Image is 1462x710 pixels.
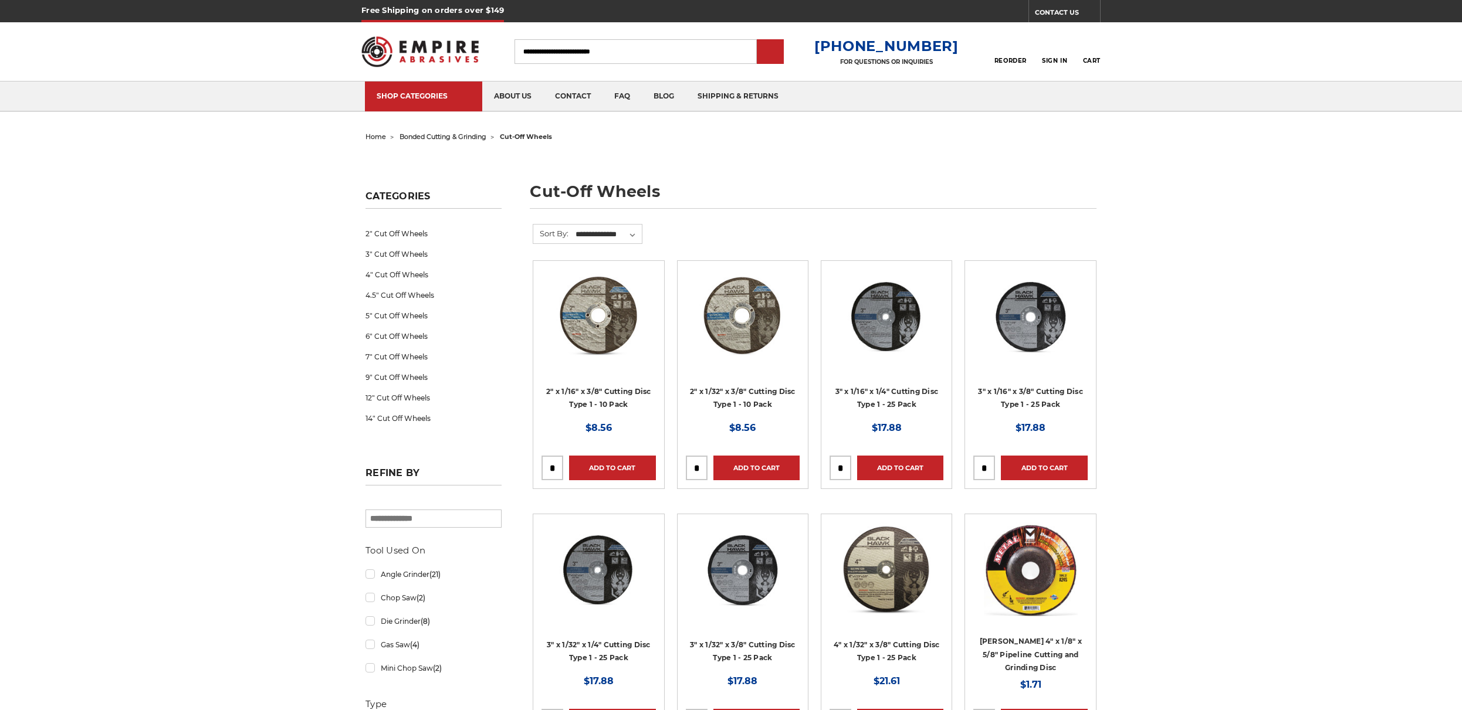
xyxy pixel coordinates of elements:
[759,40,782,64] input: Submit
[994,39,1027,64] a: Reorder
[984,522,1078,616] img: Mercer 4" x 1/8" x 5/8 Cutting and Light Grinding Wheel
[574,226,642,243] select: Sort By:
[994,57,1027,64] span: Reorder
[365,587,502,608] a: Chop Saw(2)
[417,593,425,602] span: (2)
[365,634,502,655] a: Gas Saw(4)
[857,456,943,480] a: Add to Cart
[727,675,757,687] span: $17.88
[365,285,502,305] a: 4.5" Cut Off Wheels
[365,191,502,209] h5: Categories
[834,640,940,663] a: 4" x 1/32" x 3/8" Cutting Disc Type 1 - 25 Pack
[377,91,471,100] div: SHOP CATEGORIES
[546,387,651,409] a: 2" x 1/16" x 3/8" Cutting Disc Type 1 - 10 Pack
[713,456,800,480] a: Add to Cart
[973,522,1087,636] a: Mercer 4" x 1/8" x 5/8 Cutting and Light Grinding Wheel
[1001,456,1087,480] a: Add to Cart
[696,269,790,363] img: 2" x 1/32" x 3/8" Cut Off Wheel
[729,422,756,433] span: $8.56
[365,408,502,429] a: 14" Cut Off Wheels
[814,38,959,55] a: [PHONE_NUMBER]
[365,223,502,244] a: 2" Cut Off Wheels
[410,640,419,649] span: (4)
[365,658,502,678] a: Mini Chop Saw(2)
[365,564,502,585] a: Angle Grinder(21)
[400,133,486,141] a: bonded cutting & grinding
[984,269,1078,363] img: 3" x 1/16" x 3/8" Cutting Disc
[642,81,686,111] a: blog
[830,269,943,383] a: 3” x .0625” x 1/4” Die Grinder Cut-Off Wheels by Black Hawk Abrasives
[973,269,1087,383] a: 3" x 1/16" x 3/8" Cutting Disc
[500,133,552,141] span: cut-off wheels
[365,305,502,326] a: 5" Cut Off Wheels
[584,675,614,687] span: $17.88
[365,346,502,367] a: 7" Cut Off Wheels
[1020,679,1041,690] span: $1.71
[530,184,1096,209] h1: cut-off wheels
[603,81,642,111] a: faq
[365,388,502,408] a: 12" Cut Off Wheels
[542,269,655,383] a: 2" x 1/16" x 3/8" Cut Off Wheel
[1035,6,1100,22] a: CONTACT US
[429,570,441,579] span: (21)
[840,522,933,616] img: 4" x 1/32" x 3/8" Cutting Disc
[482,81,543,111] a: about us
[365,467,502,485] h5: Refine by
[830,522,943,636] a: 4" x 1/32" x 3/8" Cutting Disc
[874,675,900,687] span: $21.61
[365,367,502,388] a: 9" Cut Off Wheels
[686,522,800,636] a: 3" x 1/32" x 3/8" Cut Off Wheel
[569,456,655,480] a: Add to Cart
[840,269,933,363] img: 3” x .0625” x 1/4” Die Grinder Cut-Off Wheels by Black Hawk Abrasives
[686,81,790,111] a: shipping & returns
[533,225,568,242] label: Sort By:
[542,522,655,636] a: 3" x 1/32" x 1/4" Cutting Disc
[365,326,502,346] a: 6" Cut Off Wheels
[686,269,800,383] a: 2" x 1/32" x 3/8" Cut Off Wheel
[365,244,502,264] a: 3" Cut Off Wheels
[690,387,796,409] a: 2" x 1/32" x 3/8" Cutting Disc Type 1 - 10 Pack
[365,611,502,631] a: Die Grinder(8)
[543,81,603,111] a: contact
[586,422,612,433] span: $8.56
[433,664,442,672] span: (2)
[1016,422,1045,433] span: $17.88
[361,29,479,74] img: Empire Abrasives
[365,264,502,285] a: 4" Cut Off Wheels
[1083,57,1101,64] span: Cart
[696,522,790,616] img: 3" x 1/32" x 3/8" Cut Off Wheel
[980,637,1082,672] a: [PERSON_NAME] 4" x 1/8" x 5/8" Pipeline Cutting and Grinding Disc
[551,269,645,363] img: 2" x 1/16" x 3/8" Cut Off Wheel
[690,640,796,663] a: 3" x 1/32" x 3/8" Cutting Disc Type 1 - 25 Pack
[835,387,939,409] a: 3" x 1/16" x 1/4" Cutting Disc Type 1 - 25 Pack
[872,422,902,433] span: $17.88
[547,640,651,663] a: 3" x 1/32" x 1/4" Cutting Disc Type 1 - 25 Pack
[365,133,386,141] a: home
[551,522,645,616] img: 3" x 1/32" x 1/4" Cutting Disc
[814,58,959,66] p: FOR QUESTIONS OR INQUIRIES
[421,617,430,626] span: (8)
[978,387,1083,409] a: 3" x 1/16" x 3/8" Cutting Disc Type 1 - 25 Pack
[1042,57,1067,64] span: Sign In
[1083,39,1101,64] a: Cart
[365,543,502,558] h5: Tool Used On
